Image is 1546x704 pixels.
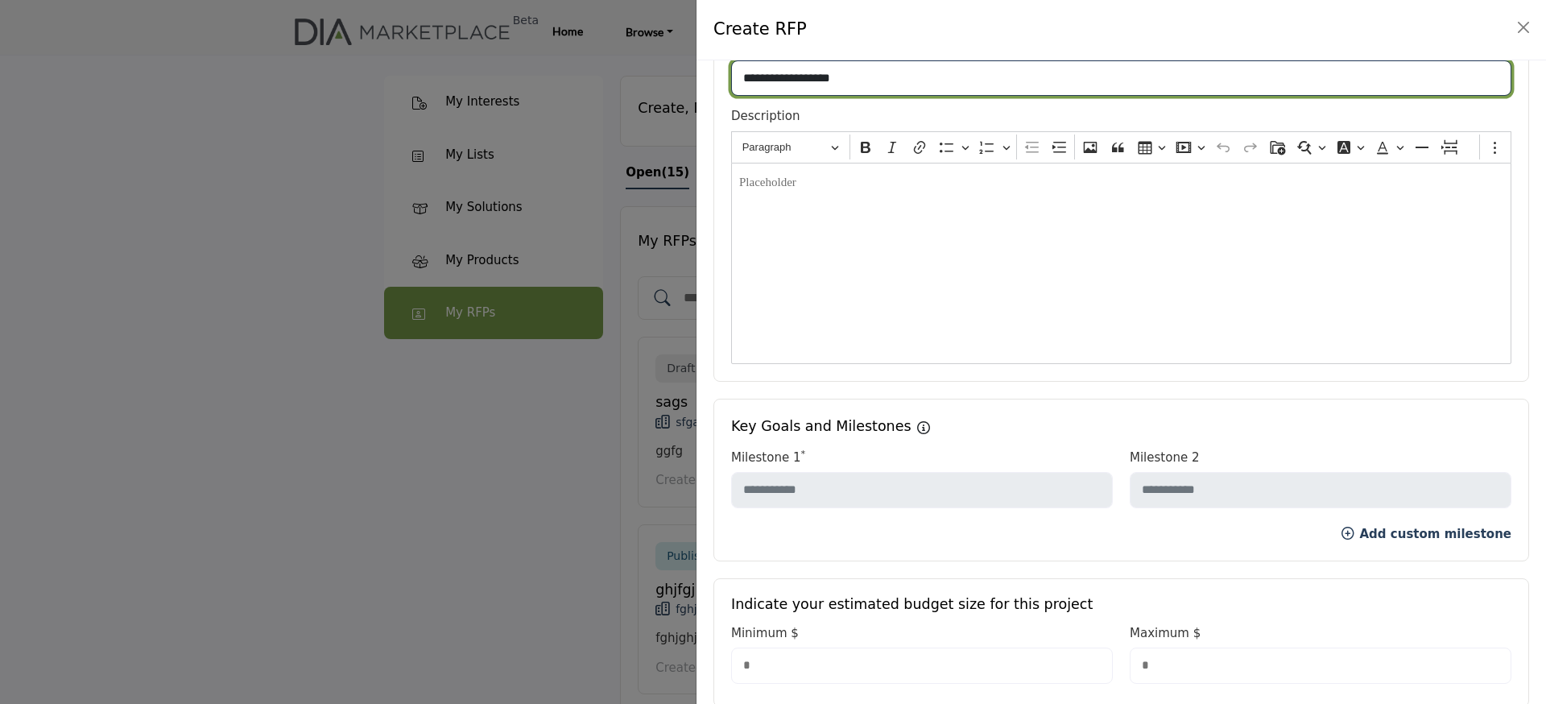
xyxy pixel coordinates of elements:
label: Maximum $ [1130,624,1201,643]
div: Editor toolbar [731,131,1511,163]
span: Add custom milestone [1360,527,1511,541]
label: Description [731,107,800,126]
h5: Key Goals and Milestones [731,418,911,435]
h5: Indicate your estimated budget size for this project [731,596,1093,613]
label: Milestone 1 [731,449,805,467]
span: Paragraph [742,138,826,157]
button: Heading [735,135,846,159]
input: Enter max budget [1130,648,1511,684]
div: Editor editing area: main [731,163,1511,364]
input: Enter organization name [731,60,1511,97]
label: Milestone 2 [1130,449,1199,467]
input: Enter min budget [731,648,1113,684]
label: Minimum $ [731,624,799,643]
